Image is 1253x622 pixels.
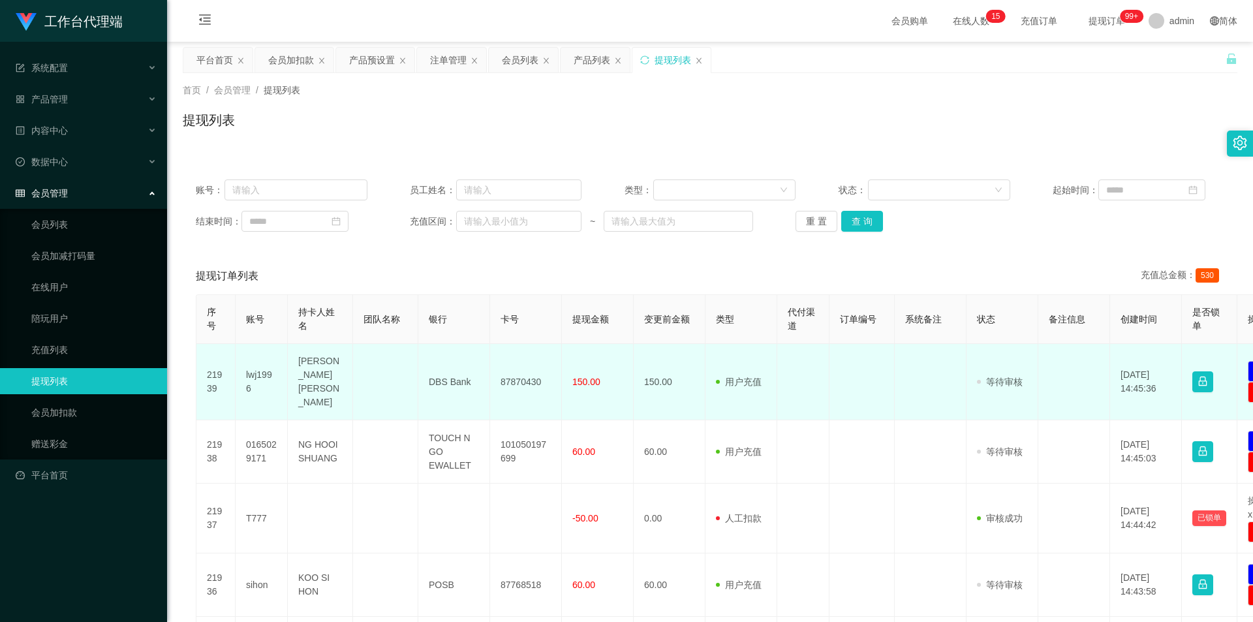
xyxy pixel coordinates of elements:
div: 注单管理 [430,48,467,72]
span: 用户充值 [716,446,762,457]
span: 卡号 [501,314,519,324]
span: / [256,85,258,95]
span: 起始时间： [1053,183,1098,197]
a: 在线用户 [31,274,157,300]
i: 图标: close [399,57,407,65]
td: POSB [418,553,490,617]
p: 1 [991,10,996,23]
td: [PERSON_NAME] [PERSON_NAME] [288,344,353,420]
td: 21937 [196,484,236,553]
a: 充值列表 [31,337,157,363]
a: 会员加减打码量 [31,243,157,269]
span: 结束时间： [196,215,241,228]
span: 状态： [839,183,868,197]
span: 类型 [716,314,734,324]
td: [DATE] 14:45:36 [1110,344,1182,420]
i: 图标: down [780,186,788,195]
span: 变更前金额 [644,314,690,324]
td: 21938 [196,420,236,484]
td: 87870430 [490,344,562,420]
span: 提现金额 [572,314,609,324]
sup: 15 [986,10,1005,23]
i: 图标: global [1210,16,1219,25]
button: 图标: lock [1192,441,1213,462]
div: 充值总金额： [1141,268,1224,284]
td: 87768518 [490,553,562,617]
input: 请输入 [224,179,367,200]
span: 会员管理 [214,85,251,95]
span: 在线人数 [946,16,996,25]
button: 已锁单 [1192,510,1226,526]
span: ~ [581,215,604,228]
td: KOO SI HON [288,553,353,617]
i: 图标: close [237,57,245,65]
span: -50.00 [572,513,598,523]
span: / [206,85,209,95]
td: 60.00 [634,420,705,484]
span: 系统配置 [16,63,68,73]
span: 150.00 [572,377,600,387]
input: 请输入 [456,179,581,200]
i: 图标: table [16,189,25,198]
span: 提现列表 [264,85,300,95]
td: 0.00 [634,484,705,553]
div: 提现列表 [655,48,691,72]
h1: 提现列表 [183,110,235,130]
i: 图标: calendar [1188,185,1198,194]
span: 团队名称 [364,314,400,324]
p: 5 [996,10,1000,23]
td: 60.00 [634,553,705,617]
i: 图标: profile [16,126,25,135]
div: 产品预设置 [349,48,395,72]
i: 图标: unlock [1226,53,1237,65]
span: 用户充值 [716,580,762,590]
input: 请输入最大值为 [604,211,752,232]
button: 图标: lock [1192,371,1213,392]
span: 提现订单 [1082,16,1132,25]
i: 图标: close [318,57,326,65]
a: 提现列表 [31,368,157,394]
i: 图标: calendar [332,217,341,226]
a: 会员列表 [31,211,157,238]
td: [DATE] 14:44:42 [1110,484,1182,553]
td: 0165029171 [236,420,288,484]
span: 提现订单列表 [196,268,258,284]
td: lwj1996 [236,344,288,420]
span: 状态 [977,314,995,324]
i: 图标: setting [1233,136,1247,150]
td: 150.00 [634,344,705,420]
i: 图标: close [614,57,622,65]
i: 图标: close [695,57,703,65]
span: 创建时间 [1121,314,1157,324]
td: 21939 [196,344,236,420]
span: 60.00 [572,446,595,457]
span: 充值订单 [1014,16,1064,25]
i: 图标: close [542,57,550,65]
button: 图标: lock [1192,574,1213,595]
button: 重 置 [796,211,837,232]
span: 订单编号 [840,314,876,324]
span: 内容中心 [16,125,68,136]
a: 图标: dashboard平台首页 [16,462,157,488]
sup: 1153 [1120,10,1143,23]
i: 图标: close [471,57,478,65]
i: 图标: down [995,186,1002,195]
i: 图标: sync [640,55,649,65]
span: 人工扣款 [716,513,762,523]
span: 持卡人姓名 [298,307,335,331]
span: 等待审核 [977,446,1023,457]
h1: 工作台代理端 [44,1,123,42]
td: sihon [236,553,288,617]
a: 赠送彩金 [31,431,157,457]
span: 审核成功 [977,513,1023,523]
span: 会员管理 [16,188,68,198]
span: 充值区间： [410,215,456,228]
span: 530 [1196,268,1219,283]
span: 系统备注 [905,314,942,324]
span: 类型： [625,183,654,197]
span: 员工姓名： [410,183,456,197]
i: 图标: menu-fold [183,1,227,42]
span: 用户充值 [716,377,762,387]
i: 图标: appstore-o [16,95,25,104]
button: 查 询 [841,211,883,232]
